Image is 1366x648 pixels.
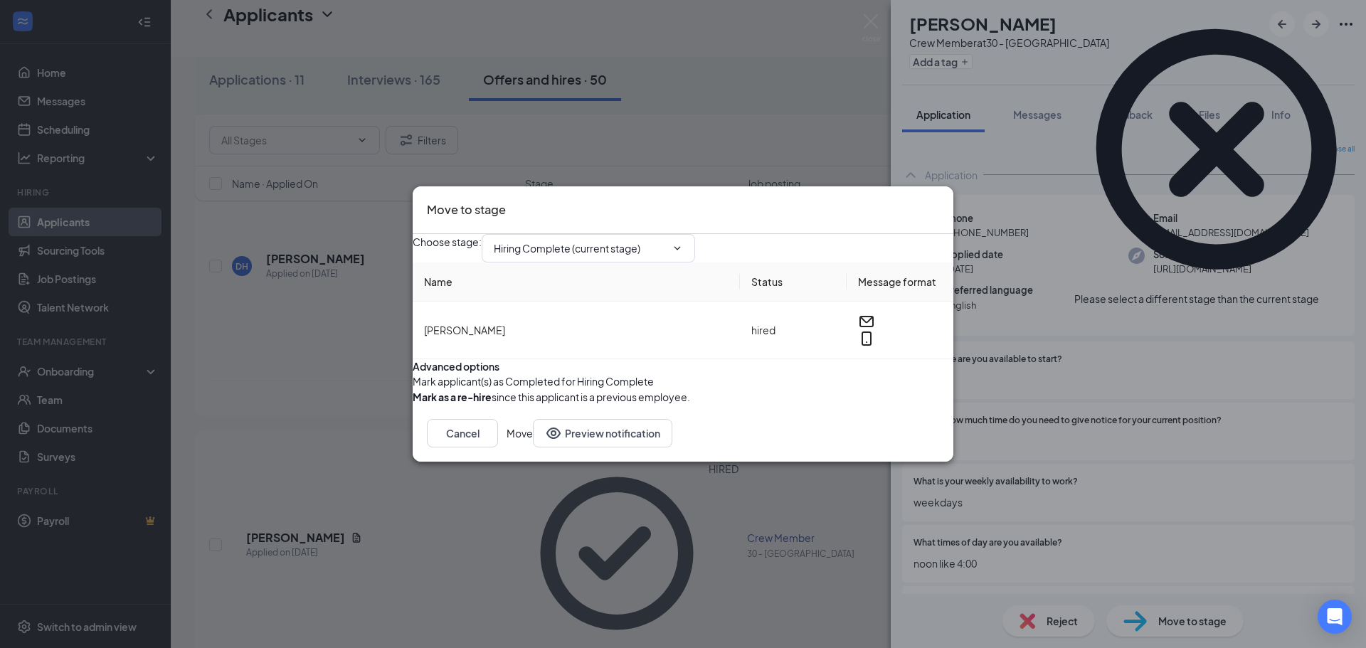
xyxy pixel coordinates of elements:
div: Please select a different stage than the current stage [1074,292,1319,307]
svg: MobileSms [858,330,875,347]
span: Choose stage : [413,234,482,262]
svg: Email [858,313,875,330]
b: Mark as a re-hire [413,391,492,403]
span: [PERSON_NAME] [424,324,505,336]
svg: Eye [545,425,562,442]
svg: ChevronDown [672,243,683,254]
svg: CrossCircle [1074,7,1359,292]
th: Status [740,262,847,302]
div: Open Intercom Messenger [1318,600,1352,634]
span: Mark applicant(s) as Completed for Hiring Complete [413,373,654,389]
h3: Move to stage [427,201,506,219]
div: Advanced options [413,359,953,373]
th: Name [413,262,740,302]
button: Preview notificationEye [533,419,672,447]
div: since this applicant is a previous employee. [413,389,690,405]
button: Move [507,419,533,447]
th: Message format [847,262,953,302]
td: hired [740,302,847,359]
button: Cancel [427,419,498,447]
